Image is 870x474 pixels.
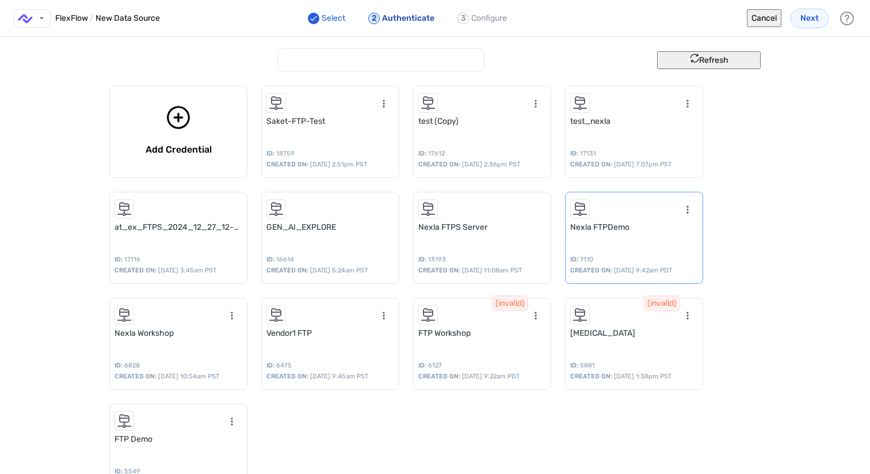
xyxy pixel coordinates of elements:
div: [DATE] 2:36pm PST [418,159,546,170]
div: 17131 [570,148,698,160]
div: 6828 [115,360,242,371]
div: 5881 [570,360,698,371]
div: capillary [570,326,698,340]
b: CREATED ON: [570,161,612,168]
div: [DATE] 3:45am PST [115,265,242,276]
span: Next [800,13,819,24]
button: Select [302,8,351,29]
button: 3Configure [452,8,513,29]
div: FTP Workshop [418,326,546,340]
div: 6475 [266,360,394,371]
b: ID: [570,362,578,369]
div: test_nexla [570,114,698,128]
p: Select [322,12,345,25]
b: CREATED ON: [266,267,308,274]
button: Refresh [657,51,761,69]
p: Configure [471,12,507,25]
b: ID: [418,256,426,263]
b: ID: [418,362,426,369]
b: ID: [266,256,274,263]
span: (invalid) [644,295,680,311]
b: CREATED ON: [570,373,612,380]
div: GEN_AI_EXPLORE [266,220,394,234]
div: [DATE] 7:07pm PST [570,159,698,170]
div: 6127 [418,360,546,371]
div: 17612 [418,148,546,160]
span: FlexFlow New Data Source [55,13,160,23]
div: Nexla FTPS Server [418,220,546,234]
b: CREATED ON: [418,373,460,380]
span: 3 [461,11,466,25]
span: 2 [372,11,377,25]
div: [DATE] 9:45am PST [266,371,394,382]
div: Help [838,9,856,28]
span: (invalid) [493,295,528,311]
b: ID: [570,150,578,157]
div: [DATE] 9:22am PDT [418,371,546,382]
span: Add Credential [146,142,212,158]
div: Saket-FTP-Test [266,114,394,128]
div: 16614 [266,254,394,266]
p: Authenticate [382,12,434,25]
div: 13193 [418,254,546,266]
div: [DATE] 2:51pm PST [266,159,394,170]
b: CREATED ON: [266,161,308,168]
div: test (Copy) [418,114,546,128]
div: FTP Demo [115,432,242,446]
div: Nexla FTPDemo [570,220,698,234]
div: Vendor1 FTP [266,326,394,340]
b: CREATED ON: [418,161,460,168]
div: 7110 [570,254,698,266]
b: ID: [266,362,274,369]
button: Cancel [747,9,781,27]
div: [DATE] 1:38pm PST [570,371,698,382]
b: ID: [418,150,426,157]
div: [DATE] 9:42am PDT [570,265,698,276]
div: [DATE] 5:24am PST [266,265,394,276]
b: ID: [266,150,274,157]
b: CREATED ON: [418,267,460,274]
b: CREATED ON: [115,267,157,274]
button: Next [791,9,829,28]
div: [DATE] 10:54am PST [115,371,242,382]
div: [DATE] 11:08am PST [418,265,546,276]
b: ID: [570,256,578,263]
b: CREATED ON: [115,373,157,380]
div: at_ex_FTPS_2024_12_27_12-45-37_ro [115,220,242,234]
span: / [90,13,94,23]
button: 2Authenticate [362,8,440,29]
b: ID: [115,256,123,263]
b: CREATED ON: [266,373,308,380]
div: 18759 [266,148,394,160]
b: ID: [115,362,123,369]
div: Nexla Workshop [115,326,242,340]
div: 17116 [115,254,242,266]
b: CREATED ON: [570,267,612,274]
